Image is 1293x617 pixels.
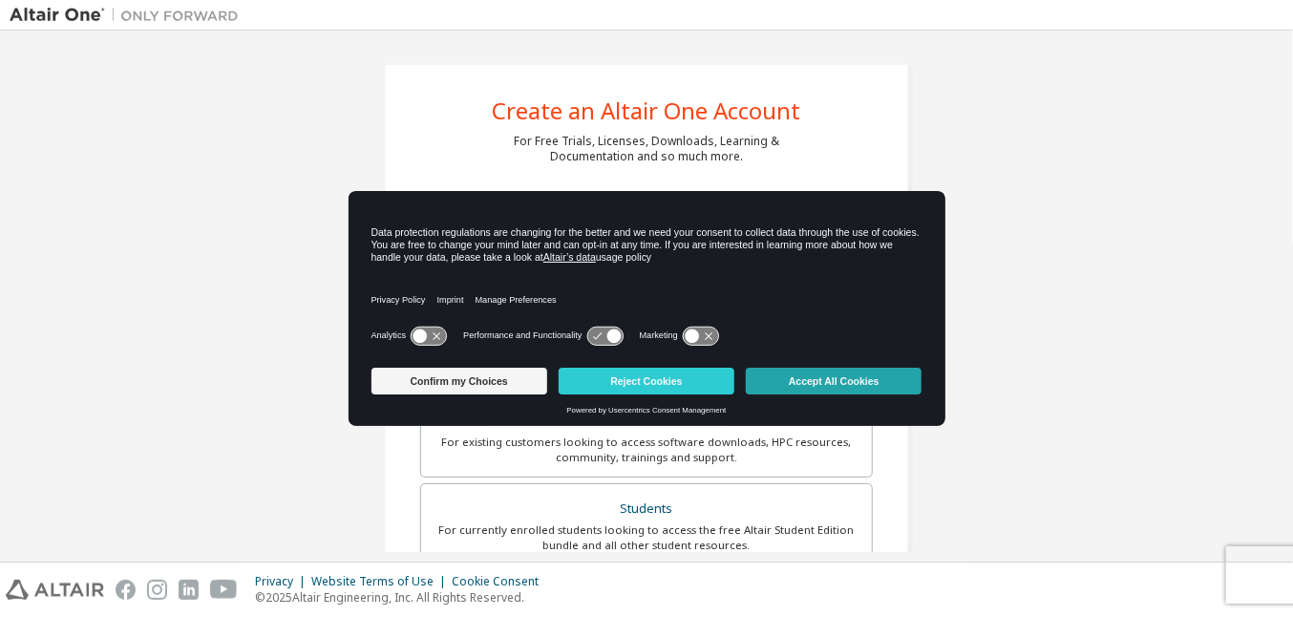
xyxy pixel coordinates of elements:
img: youtube.svg [210,580,238,600]
div: For Free Trials, Licenses, Downloads, Learning & Documentation and so much more. [514,134,779,164]
img: facebook.svg [116,580,136,600]
img: instagram.svg [147,580,167,600]
div: For existing customers looking to access software downloads, HPC resources, community, trainings ... [433,435,860,465]
img: Altair One [10,6,248,25]
div: Students [433,496,860,522]
div: Create an Altair One Account [493,99,801,122]
div: Cookie Consent [452,574,550,589]
div: Privacy [255,574,311,589]
img: altair_logo.svg [6,580,104,600]
p: © 2025 Altair Engineering, Inc. All Rights Reserved. [255,589,550,606]
div: Website Terms of Use [311,574,452,589]
div: For currently enrolled students looking to access the free Altair Student Edition bundle and all ... [433,522,860,553]
img: linkedin.svg [179,580,199,600]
